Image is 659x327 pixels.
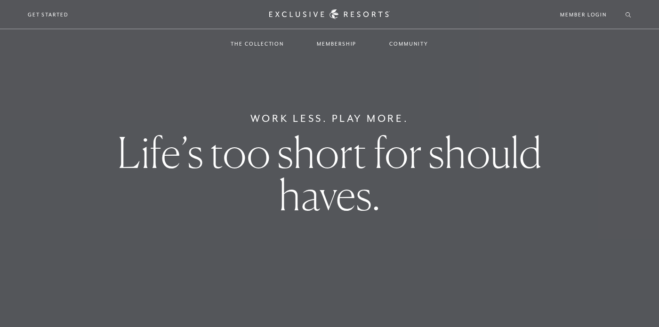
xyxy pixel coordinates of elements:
[560,10,607,19] a: Member Login
[115,131,544,216] h1: Life’s too short for should haves.
[221,30,293,57] a: The Collection
[380,30,437,57] a: Community
[28,10,69,19] a: Get Started
[250,111,409,126] h6: Work Less. Play More.
[307,30,366,57] a: Membership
